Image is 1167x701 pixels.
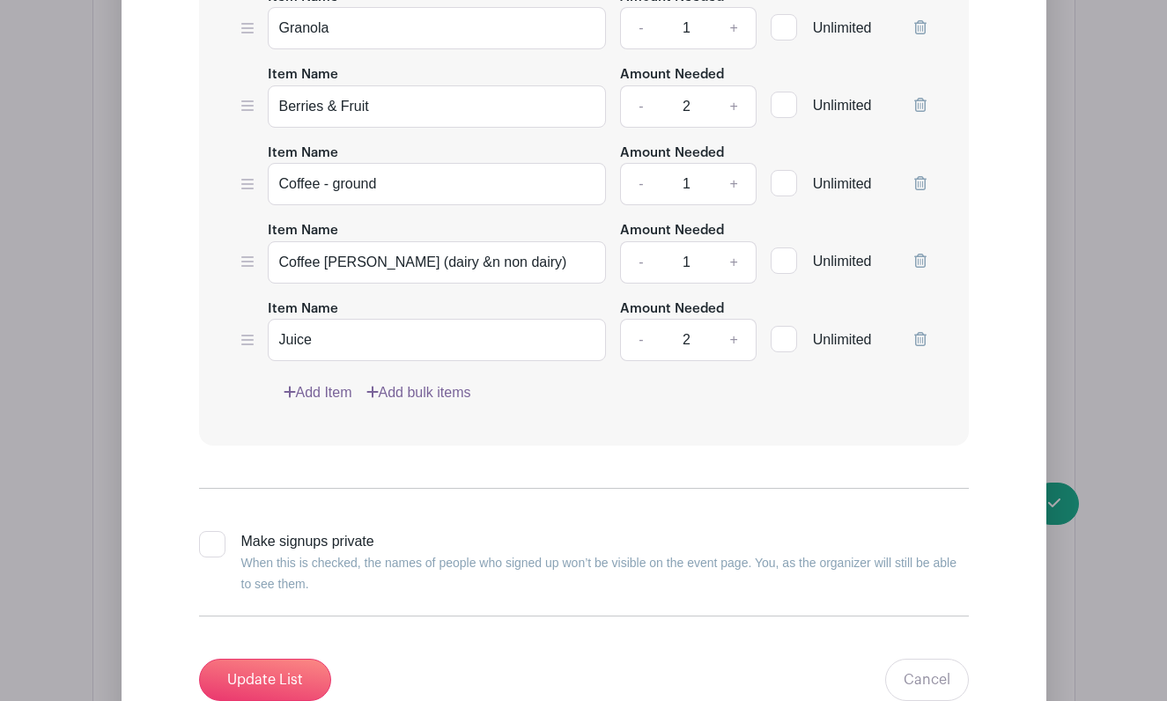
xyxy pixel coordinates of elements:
[199,659,331,701] input: Update List
[284,382,352,403] a: Add Item
[620,241,661,284] a: -
[712,7,756,49] a: +
[268,221,338,241] label: Item Name
[241,531,969,594] div: Make signups private
[885,659,969,701] a: Cancel
[268,85,607,128] input: e.g. Snacks or Check-in Attendees
[620,319,661,361] a: -
[813,332,872,347] span: Unlimited
[712,163,756,205] a: +
[366,382,471,403] a: Add bulk items
[620,7,661,49] a: -
[268,163,607,205] input: e.g. Snacks or Check-in Attendees
[620,85,661,128] a: -
[712,85,756,128] a: +
[620,144,724,164] label: Amount Needed
[813,20,872,35] span: Unlimited
[813,98,872,113] span: Unlimited
[620,221,724,241] label: Amount Needed
[813,176,872,191] span: Unlimited
[620,299,724,320] label: Amount Needed
[268,7,607,49] input: e.g. Snacks or Check-in Attendees
[712,241,756,284] a: +
[268,299,338,320] label: Item Name
[268,241,607,284] input: e.g. Snacks or Check-in Attendees
[813,254,872,269] span: Unlimited
[268,65,338,85] label: Item Name
[241,556,957,591] small: When this is checked, the names of people who signed up won’t be visible on the event page. You, ...
[268,319,607,361] input: e.g. Snacks or Check-in Attendees
[620,65,724,85] label: Amount Needed
[712,319,756,361] a: +
[620,163,661,205] a: -
[268,144,338,164] label: Item Name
